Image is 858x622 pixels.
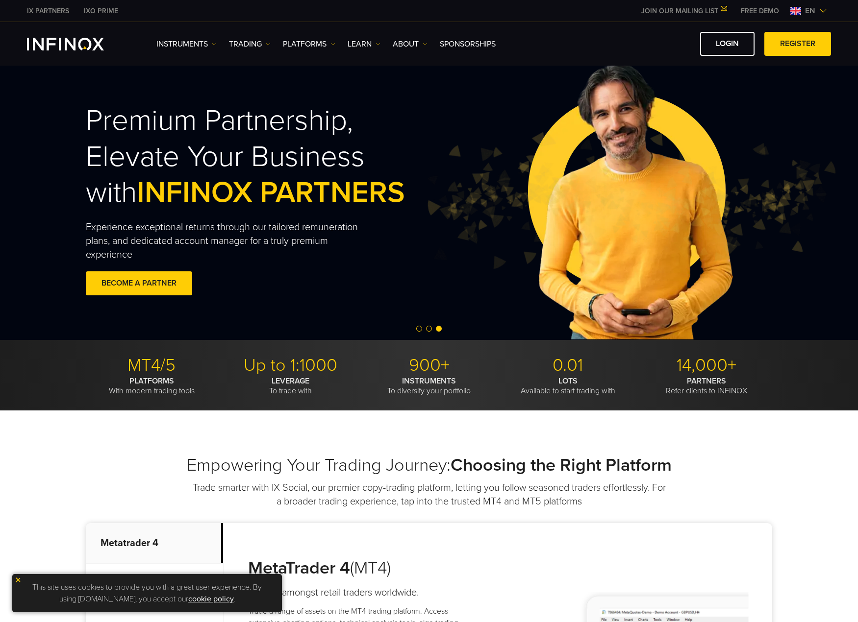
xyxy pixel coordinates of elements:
p: 900+ [363,355,495,376]
a: INFINOX MENU [733,6,786,16]
p: To diversify your portfolio [363,376,495,396]
p: Available to start trading with [502,376,633,396]
p: With modern trading tools [86,376,217,396]
p: This site uses cookies to provide you with a great user experience. By using [DOMAIN_NAME], you a... [17,579,277,607]
a: PLATFORMS [283,38,335,50]
strong: PARTNERS [687,376,726,386]
strong: INSTRUMENTS [402,376,456,386]
h2: Premium Partnership, Elevate Your Business with [86,103,450,211]
p: To trade with [225,376,356,396]
a: JOIN OUR MAILING LIST [634,7,733,15]
a: Instruments [156,38,217,50]
h4: Popular amongst retail traders worldwide. [248,586,482,599]
h2: Empowering Your Trading Journey: [86,455,772,476]
p: Metatrader 5 [86,564,223,604]
h3: (MT4) [248,557,482,579]
a: Learn [348,38,380,50]
a: BECOME A PARTNER [86,271,192,295]
span: en [801,5,819,17]
span: Go to slide 3 [436,326,442,332]
a: ABOUT [393,38,428,50]
a: LOGIN [700,32,755,56]
span: Go to slide 1 [416,326,422,332]
p: Trade smarter with IX Social, our premier copy-trading platform, letting you follow seasoned trad... [191,481,667,508]
a: INFINOX [20,6,76,16]
p: MT4/5 [86,355,217,376]
strong: LOTS [558,376,578,386]
a: TRADING [229,38,271,50]
p: 14,000+ [641,355,772,376]
strong: PLATFORMS [129,376,174,386]
a: SPONSORSHIPS [440,38,496,50]
span: Go to slide 2 [426,326,432,332]
span: INFINOX PARTNERS [137,175,405,210]
strong: Choosing the Right Platform [451,455,672,476]
p: Refer clients to INFINOX [641,376,772,396]
p: Experience exceptional returns through our tailored remuneration plans, and dedicated account man... [86,220,377,262]
p: 0.01 [502,355,633,376]
strong: LEVERAGE [272,376,309,386]
p: Up to 1:1000 [225,355,356,376]
strong: MetaTrader 4 [248,557,350,578]
a: INFINOX [76,6,126,16]
a: INFINOX Logo [27,38,127,50]
p: Metatrader 4 [86,523,223,564]
a: REGISTER [764,32,831,56]
img: yellow close icon [15,576,22,583]
a: cookie policy [188,594,234,604]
